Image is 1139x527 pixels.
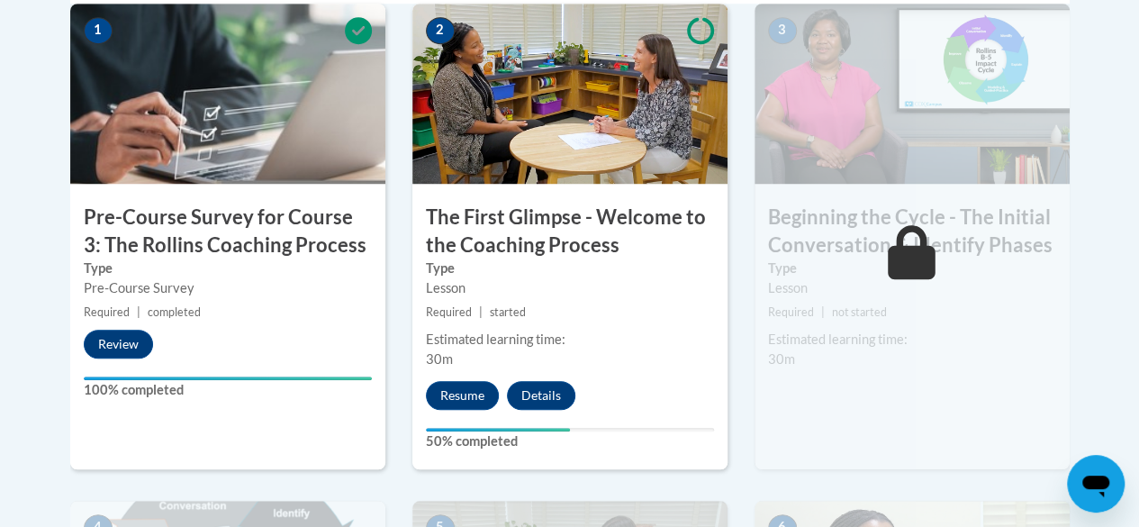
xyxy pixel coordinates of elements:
h3: Pre-Course Survey for Course 3: The Rollins Coaching Process [70,204,385,259]
iframe: Button to launch messaging window [1067,455,1125,513]
h3: The First Glimpse - Welcome to the Coaching Process [412,204,728,259]
button: Details [507,381,575,410]
div: Pre-Course Survey [84,278,372,298]
span: Required [768,305,814,319]
span: 30m [426,351,453,367]
div: Estimated learning time: [426,330,714,350]
div: Lesson [768,278,1056,298]
div: Lesson [426,278,714,298]
h3: Beginning the Cycle - The Initial Conversation & Identify Phases [755,204,1070,259]
button: Resume [426,381,499,410]
label: 100% completed [84,380,372,400]
span: started [490,305,526,319]
div: Your progress [426,428,570,432]
span: not started [832,305,887,319]
label: Type [84,259,372,278]
button: Review [84,330,153,359]
span: 1 [84,17,113,44]
label: Type [768,259,1056,278]
span: Required [84,305,130,319]
img: Course Image [412,4,728,184]
img: Course Image [755,4,1070,184]
div: Estimated learning time: [768,330,1056,350]
span: Required [426,305,472,319]
label: Type [426,259,714,278]
span: 30m [768,351,795,367]
span: | [137,305,140,319]
span: 3 [768,17,797,44]
label: 50% completed [426,432,714,451]
span: | [479,305,483,319]
span: 2 [426,17,455,44]
img: Course Image [70,4,385,184]
div: Your progress [84,377,372,380]
span: | [821,305,825,319]
span: completed [148,305,201,319]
